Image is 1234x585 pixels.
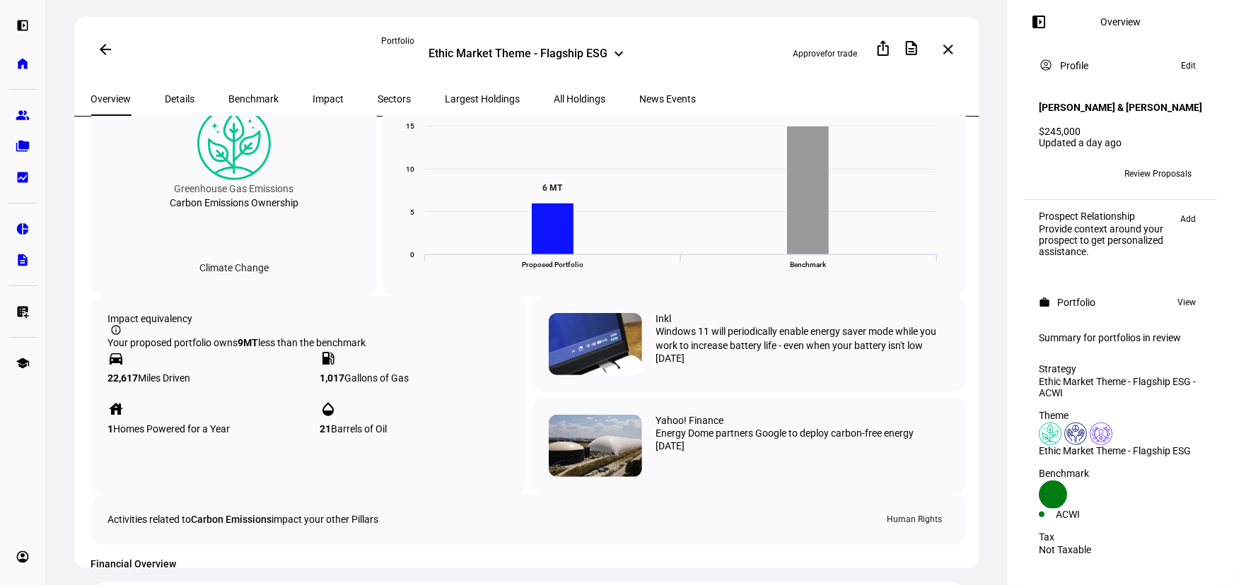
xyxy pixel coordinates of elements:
div: Overview [1101,16,1141,28]
div: Updated a day ago [1039,137,1203,148]
div: Profile [1060,60,1088,71]
text: Benchmark [791,261,827,268]
span: Review Proposals [1124,162,1192,185]
div: Tax [1039,531,1203,543]
strong: 22,617 [108,372,139,384]
div: Climate Change [188,256,280,279]
div: [DATE] [656,353,950,364]
eth-mat-symbol: school [16,356,30,370]
button: Add [1173,211,1203,227]
div: Energy Dome partners Google to deploy carbon-free energy [656,426,950,440]
div: Not Taxable [1039,544,1203,555]
div: $245,000 [1039,126,1203,137]
span: Edit [1181,57,1196,74]
strong: 1 [108,423,114,435]
span: Sectors [378,94,412,104]
text: 10 [406,165,414,173]
span: Overview [91,94,132,104]
img: 78d548e888d6b1dc4305a9e638a6fc7d [549,415,642,477]
eth-mat-symbol: list_alt_add [16,305,30,319]
span: News Events [640,94,697,104]
text: Proposed Portfolio [522,261,583,268]
span: Largest Holdings [446,94,520,104]
eth-panel-overview-card-header: Profile [1039,57,1203,74]
text: 6 MT [542,183,563,193]
div: Provide context around your prospect to get personalized assistance. [1039,223,1173,257]
mat-icon: close [940,41,957,58]
div: Carbon Emissions Ownership [170,197,298,208]
mat-icon: info_outline [111,324,122,336]
mat-icon: work [1039,297,1050,308]
div: Ethic Market Theme - Flagship ESG [1039,445,1203,456]
span: View [1177,294,1196,311]
span: Homes Powered for a Year [114,423,231,435]
eth-mat-symbol: description [16,253,30,267]
mat-icon: left_panel_open [1030,13,1047,30]
span: Approve [793,49,825,59]
a: bid_landscape [8,163,37,191]
div: Windows 11 will periodically enable energy saver mode while you work to increase battery life - e... [656,324,950,353]
eth-mat-symbol: home [16,57,30,71]
mat-icon: ios_share [875,40,892,57]
span: AS [1045,169,1056,179]
a: folder_copy [8,132,37,160]
div: Theme [1039,410,1203,421]
span: Impact [313,94,344,104]
span: Barrels of Oil [331,423,387,435]
span: for trade [825,49,858,59]
text: 15 [406,122,414,130]
mat-icon: account_circle [1039,58,1053,72]
div: Your proposed portfolio owns [108,336,509,350]
mat-icon: opacity [320,401,337,418]
div: Greenhouse Gas Emissions [174,180,293,197]
div: Strategy [1039,363,1203,374]
div: Activities related to impact your other Pillars [108,514,379,525]
a: group [8,101,37,129]
eth-panel-overview-card-header: Portfolio [1039,294,1203,311]
text: 0 [410,251,414,259]
div: [DATE] [656,440,950,451]
span: All Holdings [554,94,606,104]
mat-icon: keyboard_arrow_down [610,45,627,62]
strong: 1,017 [320,372,344,384]
div: Summary for portfolios in review [1039,332,1203,343]
button: View [1170,294,1203,311]
span: Benchmark [229,94,279,104]
img: climateChange.colored.svg [1039,422,1061,445]
mat-icon: arrow_back [97,41,114,58]
img: humanRights.colored.svg [1064,422,1087,445]
mat-icon: house [108,401,125,418]
mat-icon: local_gas_station [320,350,337,367]
img: corporateEthics.colored.svg [1090,422,1112,445]
h4: [PERSON_NAME] & [PERSON_NAME] [1039,102,1202,113]
mat-icon: directions_car [108,350,125,367]
a: home [8,49,37,78]
span: less than the benchmark [259,337,366,348]
div: Inkl [656,313,672,324]
span: MT [244,337,259,348]
span: Carbon Emissions [192,514,272,525]
mat-icon: description [903,40,920,57]
text: 5 [410,208,414,216]
span: Gallons of Gas [344,372,409,384]
button: Approvefor trade [782,42,869,65]
div: Ethic Market Theme - Flagship ESG - ACWI [1039,376,1203,398]
a: pie_chart [8,215,37,243]
eth-mat-symbol: account_circle [16,550,30,564]
img: 79dyCpaPEGrfb5QG5VbaoW-1280-80.jpg [549,313,642,375]
button: Review Proposals [1113,162,1203,185]
button: Edit [1174,57,1203,74]
a: description [8,246,37,274]
span: Miles Driven [139,372,191,384]
img: climateChange.colored.svg [197,107,271,180]
div: ACWI [1056,509,1121,520]
div: Yahoo! Finance [656,415,724,426]
eth-mat-symbol: bid_landscape [16,170,30,184]
h4: Financial Overview [91,558,967,569]
div: Benchmark [1039,468,1203,479]
div: Portfolio [381,35,671,47]
div: Ethic Market Theme - Flagship ESG [429,47,607,64]
span: Details [165,94,195,104]
div: Impact equivalency [108,313,509,324]
div: Portfolio [1057,297,1095,308]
